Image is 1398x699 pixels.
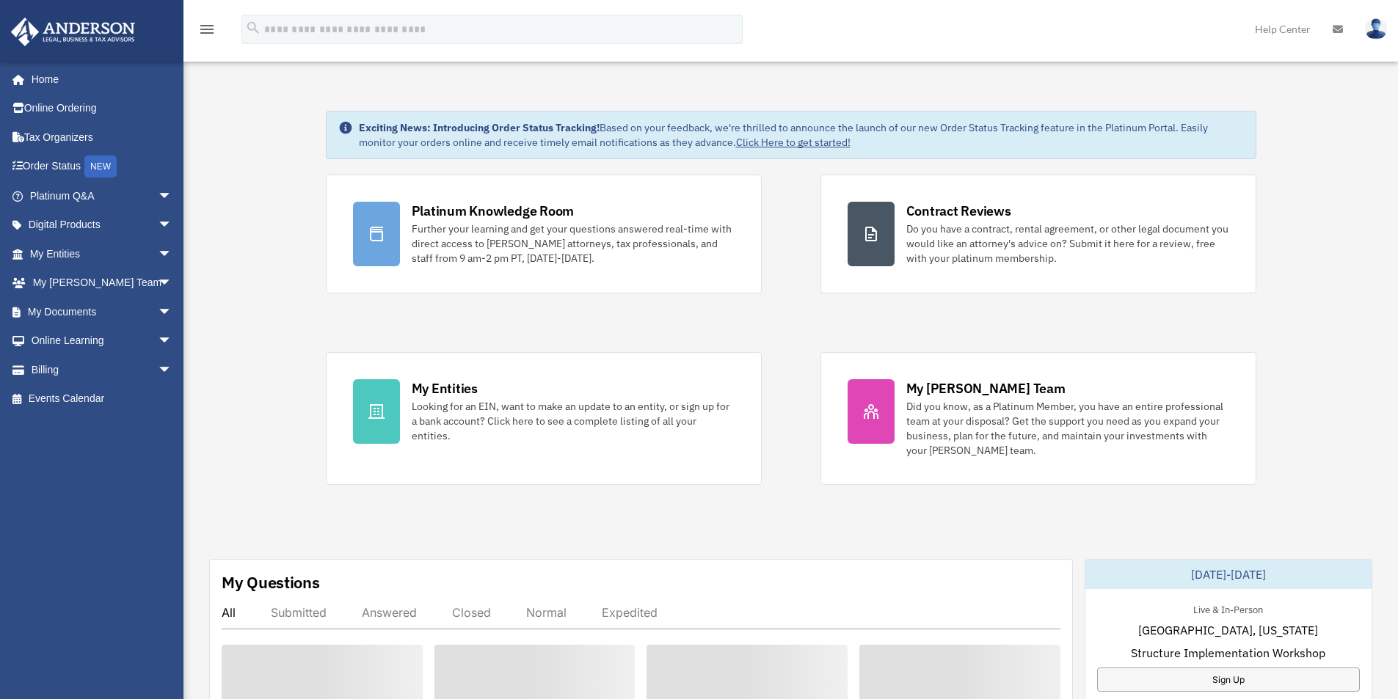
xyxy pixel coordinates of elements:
[820,352,1256,485] a: My [PERSON_NAME] Team Did you know, as a Platinum Member, you have an entire professional team at...
[10,268,194,298] a: My [PERSON_NAME] Teamarrow_drop_down
[412,202,575,220] div: Platinum Knowledge Room
[10,355,194,384] a: Billingarrow_drop_down
[158,181,187,211] span: arrow_drop_down
[326,352,762,485] a: My Entities Looking for an EIN, want to make an update to an entity, or sign up for a bank accoun...
[1131,644,1325,662] span: Structure Implementation Workshop
[10,94,194,123] a: Online Ordering
[158,297,187,327] span: arrow_drop_down
[158,355,187,385] span: arrow_drop_down
[526,605,567,620] div: Normal
[326,175,762,293] a: Platinum Knowledge Room Further your learning and get your questions answered real-time with dire...
[198,26,216,38] a: menu
[222,571,320,593] div: My Questions
[10,152,194,182] a: Order StatusNEW
[198,21,216,38] i: menu
[362,605,417,620] div: Answered
[412,399,735,443] div: Looking for an EIN, want to make an update to an entity, or sign up for a bank account? Click her...
[158,326,187,356] span: arrow_drop_down
[1365,18,1387,40] img: User Pic
[158,239,187,269] span: arrow_drop_down
[359,121,600,134] strong: Exciting News: Introducing Order Status Tracking!
[10,181,194,211] a: Platinum Q&Aarrow_drop_down
[10,211,194,240] a: Digital Productsarrow_drop_down
[1097,667,1360,692] a: Sign Up
[271,605,327,620] div: Submitted
[10,122,194,152] a: Tax Organizers
[10,326,194,356] a: Online Learningarrow_drop_down
[1085,560,1372,589] div: [DATE]-[DATE]
[906,399,1229,458] div: Did you know, as a Platinum Member, you have an entire professional team at your disposal? Get th...
[158,211,187,241] span: arrow_drop_down
[10,65,187,94] a: Home
[10,297,194,326] a: My Documentsarrow_drop_down
[412,222,735,266] div: Further your learning and get your questions answered real-time with direct access to [PERSON_NAM...
[7,18,139,46] img: Anderson Advisors Platinum Portal
[359,120,1244,150] div: Based on your feedback, we're thrilled to announce the launch of our new Order Status Tracking fe...
[245,20,261,36] i: search
[820,175,1256,293] a: Contract Reviews Do you have a contract, rental agreement, or other legal document you would like...
[906,222,1229,266] div: Do you have a contract, rental agreement, or other legal document you would like an attorney's ad...
[1182,601,1275,616] div: Live & In-Person
[736,136,851,149] a: Click Here to get started!
[906,379,1066,398] div: My [PERSON_NAME] Team
[906,202,1011,220] div: Contract Reviews
[84,155,117,178] div: NEW
[412,379,478,398] div: My Entities
[1138,621,1318,639] span: [GEOGRAPHIC_DATA], [US_STATE]
[602,605,658,620] div: Expedited
[452,605,491,620] div: Closed
[10,239,194,268] a: My Entitiesarrow_drop_down
[222,605,236,620] div: All
[158,268,187,299] span: arrow_drop_down
[10,384,194,414] a: Events Calendar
